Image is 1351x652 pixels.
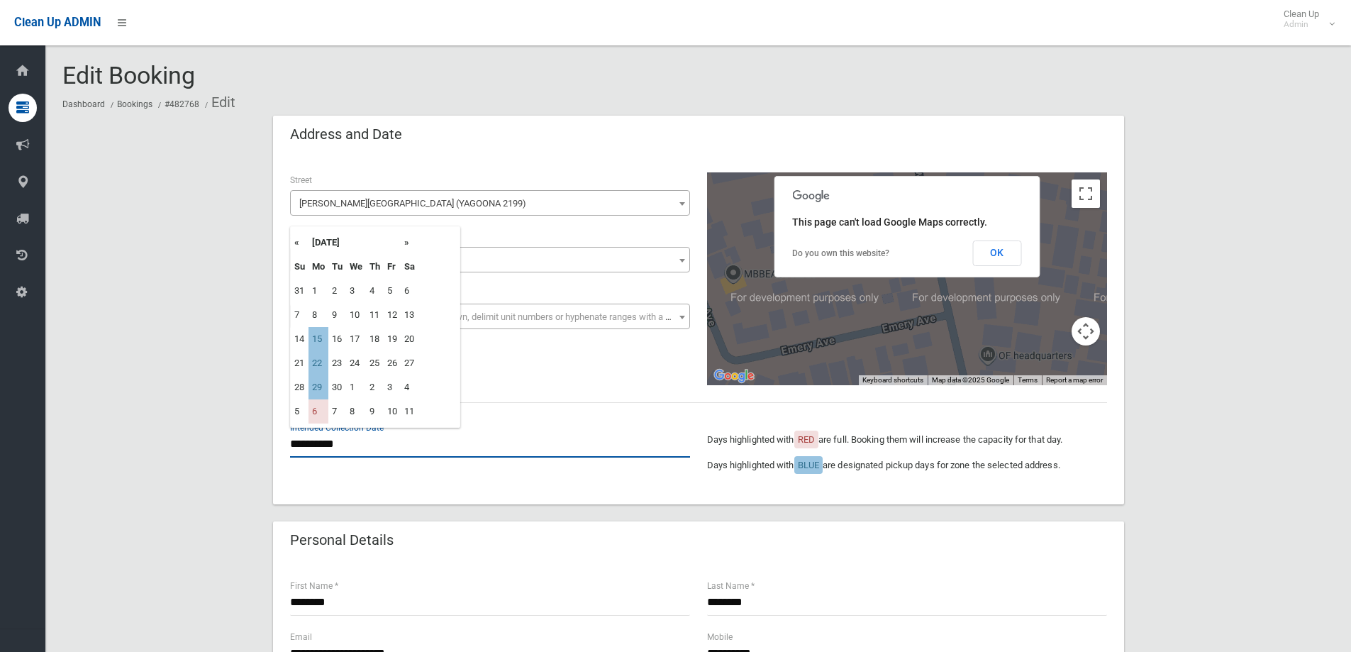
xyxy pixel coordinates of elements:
td: 1 [308,279,328,303]
th: Fr [384,255,401,279]
td: 26 [384,351,401,375]
th: Sa [401,255,418,279]
td: 11 [366,303,384,327]
td: 27 [401,351,418,375]
td: 8 [346,399,366,424]
img: Google [711,367,757,385]
th: » [401,231,418,255]
a: Report a map error [1046,376,1103,384]
td: 8 [308,303,328,327]
td: 7 [291,303,308,327]
th: We [346,255,366,279]
a: Bookings [117,99,152,109]
button: OK [972,241,1021,266]
th: « [291,231,308,255]
th: Tu [328,255,346,279]
th: Su [291,255,308,279]
header: Personal Details [273,526,411,554]
a: Terms (opens in new tab) [1018,376,1038,384]
span: Edit Booking [62,61,195,89]
a: #482768 [165,99,199,109]
span: BLUE [798,460,819,470]
td: 21 [291,351,308,375]
p: Days highlighted with are full. Booking them will increase the capacity for that day. [707,431,1107,448]
td: 4 [366,279,384,303]
td: 22 [308,351,328,375]
td: 20 [401,327,418,351]
td: 2 [366,375,384,399]
td: 1 [346,375,366,399]
td: 13 [401,303,418,327]
small: Admin [1284,19,1319,30]
td: 17 [346,327,366,351]
a: Open this area in Google Maps (opens a new window) [711,367,757,385]
td: 16 [328,327,346,351]
span: Powell Street (YAGOONA 2199) [290,190,690,216]
span: 64 [294,250,686,270]
td: 12 [384,303,401,327]
a: Do you own this website? [792,248,889,258]
span: Clean Up [1277,9,1333,30]
td: 3 [346,279,366,303]
th: Th [366,255,384,279]
span: Powell Street (YAGOONA 2199) [294,194,686,214]
td: 5 [291,399,308,424]
td: 4 [401,375,418,399]
td: 2 [328,279,346,303]
td: 25 [366,351,384,375]
td: 5 [384,279,401,303]
th: Mo [308,255,328,279]
td: 7 [328,399,346,424]
td: 29 [308,375,328,399]
th: [DATE] [308,231,401,255]
td: 19 [384,327,401,351]
span: Map data ©2025 Google [932,376,1009,384]
header: Address and Date [273,121,419,148]
button: Map camera controls [1072,317,1100,346]
td: 11 [401,399,418,424]
span: Clean Up ADMIN [14,16,101,29]
td: 15 [308,327,328,351]
td: 6 [401,279,418,303]
td: 9 [366,399,384,424]
td: 6 [308,399,328,424]
td: 14 [291,327,308,351]
td: 31 [291,279,308,303]
button: Toggle fullscreen view [1072,179,1100,208]
button: Keyboard shortcuts [862,375,923,385]
td: 23 [328,351,346,375]
td: 28 [291,375,308,399]
td: 24 [346,351,366,375]
td: 18 [366,327,384,351]
span: This page can't load Google Maps correctly. [792,216,987,228]
td: 10 [346,303,366,327]
td: 3 [384,375,401,399]
span: 64 [290,247,690,272]
td: 10 [384,399,401,424]
li: Edit [201,89,235,116]
p: Days highlighted with are designated pickup days for zone the selected address. [707,457,1107,474]
td: 9 [328,303,346,327]
span: Select the unit number from the dropdown, delimit unit numbers or hyphenate ranges with a comma [299,311,696,322]
a: Dashboard [62,99,105,109]
span: RED [798,434,815,445]
td: 30 [328,375,346,399]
